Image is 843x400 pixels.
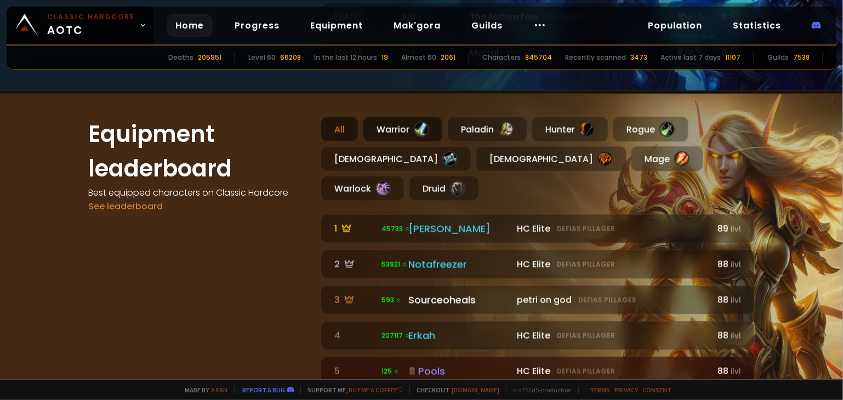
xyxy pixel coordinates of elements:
[321,250,755,279] a: 2 53921 Notafreezer HC EliteDefias Pillager88ilvl
[211,386,227,394] a: a fan
[731,260,741,270] small: ilvl
[447,117,527,142] div: Paladin
[517,364,706,378] div: HC Elite
[506,386,572,394] span: v. d752d5 - production
[349,386,403,394] a: Buy me a coffee
[408,257,510,272] div: Notafreezer
[767,53,789,62] div: Guilds
[300,386,403,394] span: Support me,
[321,285,755,315] a: 3 593 Sourceoheals petri on godDefias Pillager88ilvl
[334,293,375,307] div: 3
[226,14,288,37] a: Progress
[614,386,638,394] a: Privacy
[408,293,510,307] div: Sourceoheals
[7,7,153,44] a: Classic HardcoreAOTC
[408,364,510,379] div: Pools
[321,357,755,386] a: 5 125 Pools HC EliteDefias Pillager88ilvl
[517,329,706,342] div: HC Elite
[630,53,647,62] div: 3473
[631,146,703,172] div: Mage
[731,295,741,306] small: ilvl
[381,295,402,305] span: 593
[198,53,221,62] div: 205951
[334,364,375,378] div: 5
[381,260,408,270] span: 53921
[363,117,443,142] div: Warrior
[321,146,471,172] div: [DEMOGRAPHIC_DATA]
[381,367,400,376] span: 125
[88,117,307,186] h1: Equipment leaderboard
[280,53,301,62] div: 66208
[47,12,135,38] span: AOTC
[401,53,436,62] div: Almost 60
[47,12,135,22] small: Classic Hardcore
[381,53,388,62] div: 19
[517,258,706,271] div: HC Elite
[381,224,411,234] span: 45733
[301,14,372,37] a: Equipment
[557,367,615,376] small: Defias Pillager
[713,329,741,342] div: 88
[476,146,626,172] div: [DEMOGRAPHIC_DATA]
[452,386,499,394] a: [DOMAIN_NAME]
[713,222,741,236] div: 89
[321,3,755,32] a: [DATE]zgThe Forlorn FewSoulseeker10 /90
[525,53,552,62] div: 845704
[408,221,510,236] div: [PERSON_NAME]
[463,14,511,37] a: Guilds
[242,386,285,394] a: Report a bug
[517,222,706,236] div: HC Elite
[642,386,671,394] a: Consent
[88,186,307,199] h4: Best equipped characters on Classic Hardcore
[334,258,375,271] div: 2
[565,53,626,62] div: Recently scanned
[639,14,711,37] a: Population
[590,386,610,394] a: Terms
[385,14,449,37] a: Mak'gora
[613,117,688,142] div: Rogue
[557,331,615,341] small: Defias Pillager
[724,14,790,37] a: Statistics
[248,53,276,62] div: Level 60
[334,222,375,236] div: 1
[793,53,810,62] div: 7538
[713,293,741,307] div: 88
[731,367,741,377] small: ilvl
[321,176,405,201] div: Warlock
[517,293,706,307] div: petri on god
[731,224,741,235] small: ilvl
[408,328,510,343] div: Erkah
[334,329,375,342] div: 4
[321,214,755,243] a: 1 45733 [PERSON_NAME] HC EliteDefias Pillager89ilvl
[168,53,193,62] div: Deaths
[660,53,721,62] div: Active last 7 days
[557,224,615,234] small: Defias Pillager
[725,53,741,62] div: 11107
[178,386,227,394] span: Made by
[314,53,377,62] div: In the last 12 hours
[321,321,755,350] a: 4 207117 Erkah HC EliteDefias Pillager88ilvl
[409,176,479,201] div: Druid
[731,331,741,341] small: ilvl
[321,117,358,142] div: All
[578,295,636,305] small: Defias Pillager
[482,53,521,62] div: Characters
[441,53,455,62] div: 2061
[713,364,741,378] div: 88
[713,258,741,271] div: 88
[557,260,615,270] small: Defias Pillager
[88,200,163,213] a: See leaderboard
[532,117,608,142] div: Hunter
[167,14,213,37] a: Home
[409,386,499,394] span: Checkout
[381,331,411,341] span: 207117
